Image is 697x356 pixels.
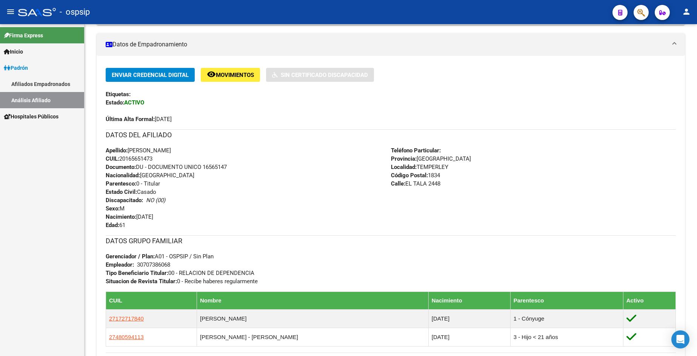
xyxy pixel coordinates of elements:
strong: Sexo: [106,205,120,212]
span: 00 - RELACION DE DEPENDENCIA [106,270,254,276]
span: 0 - Titular [106,180,160,187]
span: Firma Express [4,31,43,40]
mat-icon: person [682,7,691,16]
td: 1 - Cónyuge [510,309,623,328]
h3: DATOS DEL AFILIADO [106,130,676,140]
span: 1834 [391,172,440,179]
span: Enviar Credencial Digital [112,72,189,78]
mat-icon: remove_red_eye [207,70,216,79]
strong: Calle: [391,180,405,187]
span: Movimientos [216,72,254,78]
strong: Código Postal: [391,172,428,179]
strong: Documento: [106,164,136,170]
span: Sin Certificado Discapacidad [281,72,368,78]
strong: Situacion de Revista Titular: [106,278,177,285]
span: [DATE] [106,116,172,123]
strong: Última Alta Formal: [106,116,155,123]
strong: Tipo Beneficiario Titular: [106,270,168,276]
th: Parentesco [510,292,623,309]
span: TEMPERLEY [391,164,448,170]
mat-expansion-panel-header: Datos de Empadronamiento [97,33,685,56]
strong: Empleador: [106,261,134,268]
span: 27480594113 [109,334,144,340]
strong: Teléfono Particular: [391,147,441,154]
span: Inicio [4,48,23,56]
span: 61 [106,222,125,229]
div: Open Intercom Messenger [671,330,689,348]
td: [PERSON_NAME] - [PERSON_NAME] [197,328,428,346]
mat-panel-title: Datos de Empadronamiento [106,40,667,49]
th: Activo [623,292,675,309]
th: Nombre [197,292,428,309]
strong: Provincia: [391,155,417,162]
span: M [106,205,125,212]
strong: Parentesco: [106,180,136,187]
strong: Gerenciador / Plan: [106,253,155,260]
span: Hospitales Públicos [4,112,58,121]
span: [GEOGRAPHIC_DATA] [391,155,471,162]
span: [PERSON_NAME] [106,147,171,154]
span: A01 - OSPSIP / Sin Plan [106,253,214,260]
i: NO (00) [146,197,165,204]
span: Padrón [4,64,28,72]
button: Sin Certificado Discapacidad [266,68,374,82]
td: [DATE] [428,328,510,346]
span: 0 - Recibe haberes regularmente [106,278,258,285]
button: Enviar Credencial Digital [106,68,195,82]
span: 27172717840 [109,315,144,322]
button: Movimientos [201,68,260,82]
span: - ospsip [60,4,90,20]
span: EL TALA 2448 [391,180,440,187]
strong: Estado Civil: [106,189,137,195]
span: [GEOGRAPHIC_DATA] [106,172,194,179]
div: 30707386068 [137,261,170,269]
td: 3 - Hijo < 21 años [510,328,623,346]
span: DU - DOCUMENTO UNICO 16565147 [106,164,227,170]
span: Casado [106,189,156,195]
strong: Nacimiento: [106,213,136,220]
strong: Etiquetas: [106,91,131,98]
th: Nacimiento [428,292,510,309]
strong: CUIL: [106,155,119,162]
th: CUIL [106,292,197,309]
td: [PERSON_NAME] [197,309,428,328]
strong: Nacionalidad: [106,172,140,179]
h3: DATOS GRUPO FAMILIAR [106,236,676,246]
strong: Apellido: [106,147,128,154]
td: [DATE] [428,309,510,328]
mat-icon: menu [6,7,15,16]
strong: Edad: [106,222,119,229]
strong: ACTIVO [124,99,144,106]
span: [DATE] [106,213,153,220]
strong: Localidad: [391,164,417,170]
span: 20165651473 [106,155,152,162]
strong: Discapacitado: [106,197,143,204]
strong: Estado: [106,99,124,106]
